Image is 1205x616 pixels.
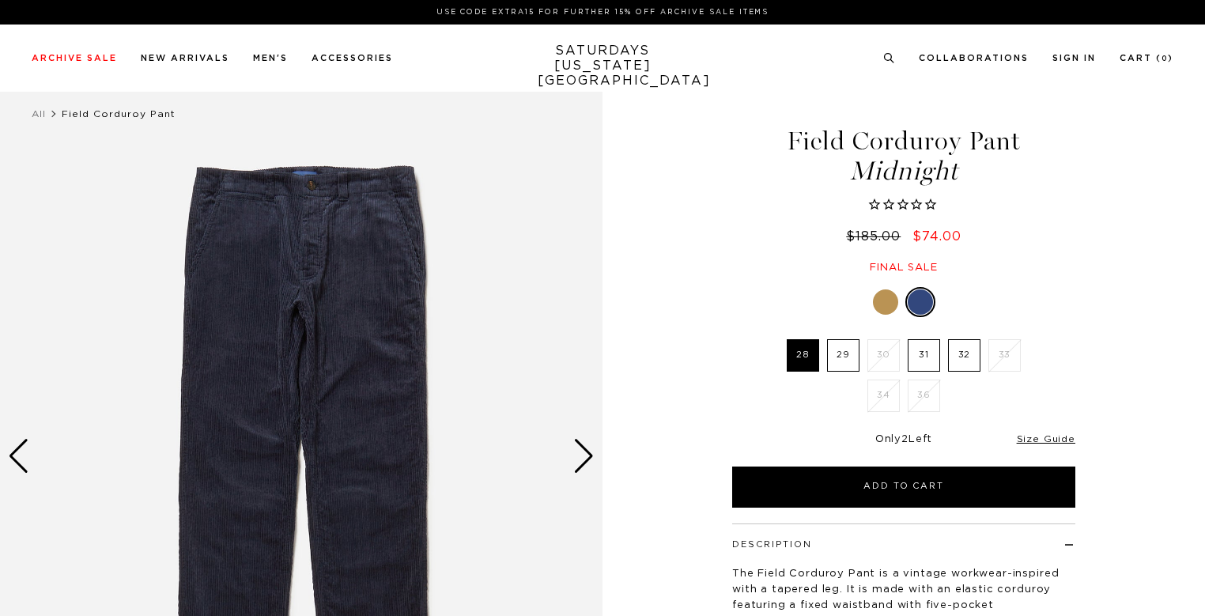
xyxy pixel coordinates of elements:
[827,339,859,372] label: 29
[32,109,46,119] a: All
[908,339,940,372] label: 31
[730,158,1078,184] span: Midnight
[732,540,812,549] button: Description
[730,197,1078,214] span: Rated 0.0 out of 5 stars 0 reviews
[919,54,1029,62] a: Collaborations
[912,230,961,243] span: $74.00
[32,54,117,62] a: Archive Sale
[573,439,595,474] div: Next slide
[38,6,1167,18] p: Use Code EXTRA15 for Further 15% Off Archive Sale Items
[8,439,29,474] div: Previous slide
[62,109,176,119] span: Field Corduroy Pant
[253,54,288,62] a: Men's
[1017,434,1075,444] a: Size Guide
[730,128,1078,184] h1: Field Corduroy Pant
[730,261,1078,274] div: Final sale
[1162,55,1168,62] small: 0
[846,230,907,243] del: $185.00
[787,339,819,372] label: 28
[1120,54,1173,62] a: Cart (0)
[901,434,908,444] span: 2
[1052,54,1096,62] a: Sign In
[141,54,229,62] a: New Arrivals
[948,339,980,372] label: 32
[312,54,393,62] a: Accessories
[538,43,668,89] a: SATURDAYS[US_STATE][GEOGRAPHIC_DATA]
[732,433,1075,447] div: Only Left
[732,467,1075,508] button: Add to Cart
